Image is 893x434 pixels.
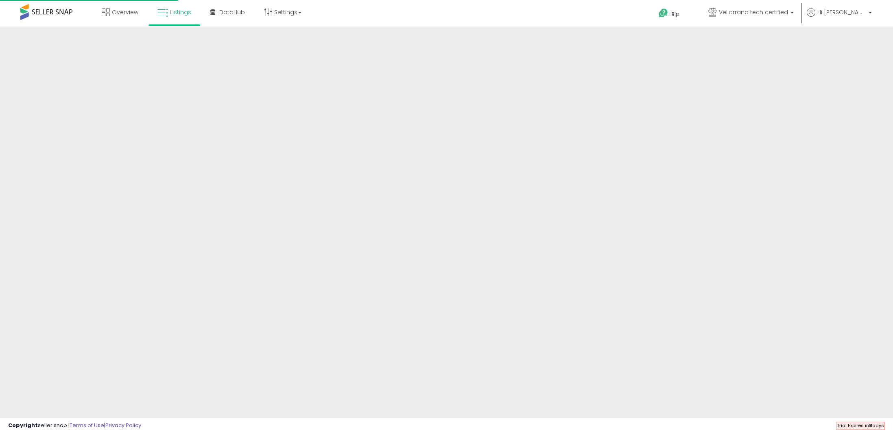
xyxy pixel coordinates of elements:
[112,8,138,16] span: Overview
[658,8,668,18] i: Get Help
[652,2,695,26] a: Help
[668,11,679,18] span: Help
[219,8,245,16] span: DataHub
[817,8,866,16] span: Hi [PERSON_NAME]
[807,8,872,26] a: Hi [PERSON_NAME]
[719,8,788,16] span: Vellarrana tech certified
[170,8,191,16] span: Listings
